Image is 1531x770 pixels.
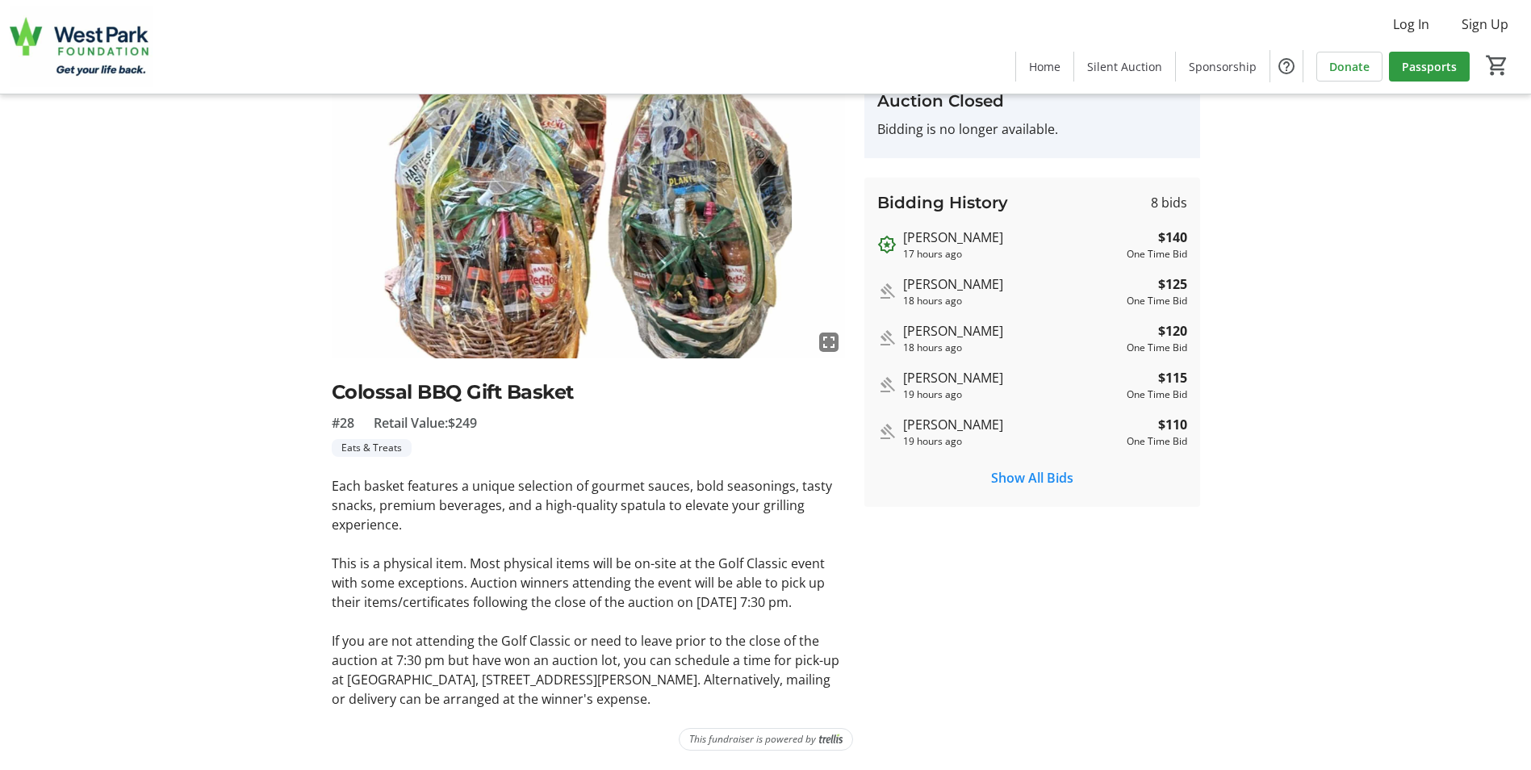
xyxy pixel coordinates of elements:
button: Log In [1380,11,1442,37]
button: Show All Bids [877,462,1187,494]
div: 17 hours ago [903,247,1120,262]
div: [PERSON_NAME] [903,415,1120,434]
img: Trellis Logo [819,734,843,745]
div: 19 hours ago [903,387,1120,402]
p: Each basket features a unique selection of gourmet sauces, bold seasonings, tasty snacks, premium... [332,476,845,534]
strong: $125 [1158,274,1187,294]
tr-label-badge: Eats & Treats [332,439,412,457]
a: Sponsorship [1176,52,1270,82]
h3: Bidding History [877,190,1008,215]
span: Donate [1329,58,1370,75]
div: [PERSON_NAME] [903,228,1120,247]
div: One Time Bid [1127,294,1187,308]
p: Bidding is no longer available. [877,119,1187,139]
a: Donate [1316,52,1383,82]
span: Sign Up [1462,15,1508,34]
mat-icon: Outbid [877,329,897,348]
div: One Time Bid [1127,247,1187,262]
span: Sponsorship [1189,58,1257,75]
span: 8 bids [1151,193,1187,212]
img: West Park Healthcare Centre Foundation's Logo [10,6,153,87]
strong: $115 [1158,368,1187,387]
span: Home [1029,58,1060,75]
img: Image [332,69,845,358]
a: Silent Auction [1074,52,1175,82]
h2: Colossal BBQ Gift Basket [332,378,845,407]
span: Retail Value: $249 [374,413,477,433]
span: Silent Auction [1087,58,1162,75]
div: One Time Bid [1127,387,1187,402]
div: One Time Bid [1127,341,1187,355]
a: Passports [1389,52,1470,82]
div: One Time Bid [1127,434,1187,449]
div: [PERSON_NAME] [903,274,1120,294]
div: [PERSON_NAME] [903,368,1120,387]
span: Passports [1402,58,1457,75]
button: Sign Up [1449,11,1521,37]
button: Help [1270,50,1303,82]
mat-icon: fullscreen [819,333,839,352]
mat-icon: Outbid [877,235,897,254]
strong: $120 [1158,321,1187,341]
p: This is a physical item. Most physical items will be on-site at the Golf Classic event with some ... [332,554,845,612]
mat-icon: Outbid [877,422,897,441]
mat-icon: Outbid [877,375,897,395]
strong: $110 [1158,415,1187,434]
span: Log In [1393,15,1429,34]
div: 19 hours ago [903,434,1120,449]
div: 18 hours ago [903,294,1120,308]
div: [PERSON_NAME] [903,321,1120,341]
span: Show All Bids [991,468,1073,488]
div: 18 hours ago [903,341,1120,355]
button: Cart [1483,51,1512,80]
h3: Auction Closed [877,89,1187,113]
strong: $140 [1158,228,1187,247]
a: Home [1016,52,1073,82]
span: #28 [332,413,354,433]
span: This fundraiser is powered by [689,732,816,747]
mat-icon: Outbid [877,282,897,301]
p: If you are not attending the Golf Classic or need to leave prior to the close of the auction at 7... [332,631,845,709]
